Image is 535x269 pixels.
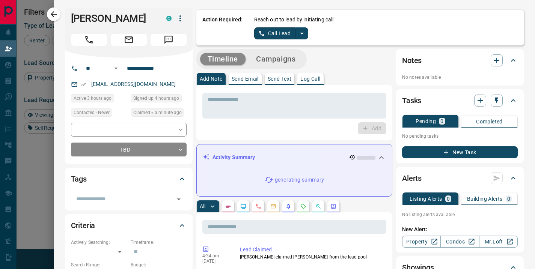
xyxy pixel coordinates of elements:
[402,54,422,66] h2: Notes
[131,94,187,105] div: Mon Oct 13 2025
[285,203,291,209] svg: Listing Alerts
[275,176,324,184] p: generating summary
[91,81,176,87] a: [EMAIL_ADDRESS][DOMAIN_NAME]
[131,108,187,119] div: Mon Oct 13 2025
[240,203,246,209] svg: Lead Browsing Activity
[71,216,187,234] div: Criteria
[249,53,303,65] button: Campaigns
[254,16,334,24] p: Reach out to lead by initiating call
[440,236,479,248] a: Condos
[71,239,127,246] p: Actively Searching:
[410,196,442,201] p: Listing Alerts
[200,76,223,81] p: Add Note
[71,173,87,185] h2: Tags
[402,146,518,158] button: New Task
[315,203,321,209] svg: Opportunities
[202,253,229,258] p: 4:34 pm
[330,203,336,209] svg: Agent Actions
[254,27,296,39] button: Call Lead
[447,196,450,201] p: 0
[133,95,179,102] span: Signed up 4 hours ago
[402,51,518,69] div: Notes
[71,12,155,24] h1: [PERSON_NAME]
[212,153,255,161] p: Activity Summary
[300,203,306,209] svg: Requests
[254,27,309,39] div: split button
[402,95,421,107] h2: Tasks
[166,16,172,21] div: condos.ca
[71,94,127,105] div: Mon Oct 13 2025
[71,170,187,188] div: Tags
[270,203,276,209] svg: Emails
[402,92,518,110] div: Tasks
[240,254,384,260] p: [PERSON_NAME] claimed [PERSON_NAME] from the lead pool
[402,169,518,187] div: Alerts
[203,150,386,164] div: Activity Summary
[402,211,518,218] p: No listing alerts available
[240,246,384,254] p: Lead Claimed
[74,109,110,116] span: Contacted - Never
[402,236,441,248] a: Property
[300,76,320,81] p: Log Call
[402,172,422,184] h2: Alerts
[74,95,112,102] span: Active 3 hours ago
[71,143,187,156] div: TBD
[402,225,518,233] p: New Alert:
[111,34,147,46] span: Email
[200,53,246,65] button: Timeline
[416,119,436,124] p: Pending
[133,109,182,116] span: Claimed < a minute ago
[479,236,518,248] a: Mr.Loft
[402,74,518,81] p: No notes available
[131,261,187,268] p: Budget:
[71,219,95,231] h2: Criteria
[81,82,86,87] svg: Email Verified
[151,34,187,46] span: Message
[200,204,206,209] p: All
[202,258,229,264] p: [DATE]
[440,119,443,124] p: 0
[71,34,107,46] span: Call
[255,203,261,209] svg: Calls
[268,76,292,81] p: Send Text
[476,119,503,124] p: Completed
[507,196,510,201] p: 0
[202,16,243,39] p: Action Required:
[467,196,503,201] p: Building Alerts
[71,261,127,268] p: Search Range:
[225,203,231,209] svg: Notes
[402,131,518,142] p: No pending tasks
[131,239,187,246] p: Timeframe:
[232,76,259,81] p: Send Email
[173,194,184,204] button: Open
[112,64,121,73] button: Open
